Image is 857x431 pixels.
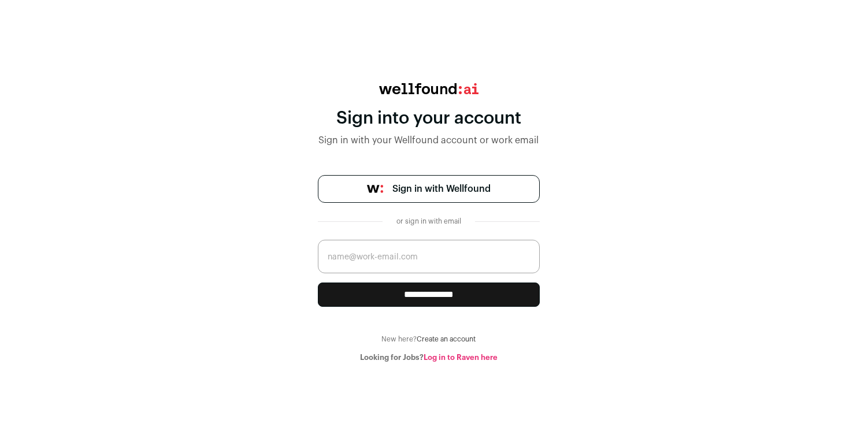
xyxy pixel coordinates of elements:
[318,108,540,129] div: Sign into your account
[318,175,540,203] a: Sign in with Wellfound
[318,133,540,147] div: Sign in with your Wellfound account or work email
[318,335,540,344] div: New here?
[392,217,466,226] div: or sign in with email
[318,353,540,362] div: Looking for Jobs?
[367,185,383,193] img: wellfound-symbol-flush-black-fb3c872781a75f747ccb3a119075da62bfe97bd399995f84a933054e44a575c4.png
[379,83,478,94] img: wellfound:ai
[392,182,491,196] span: Sign in with Wellfound
[318,240,540,273] input: name@work-email.com
[424,354,498,361] a: Log in to Raven here
[417,336,476,343] a: Create an account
